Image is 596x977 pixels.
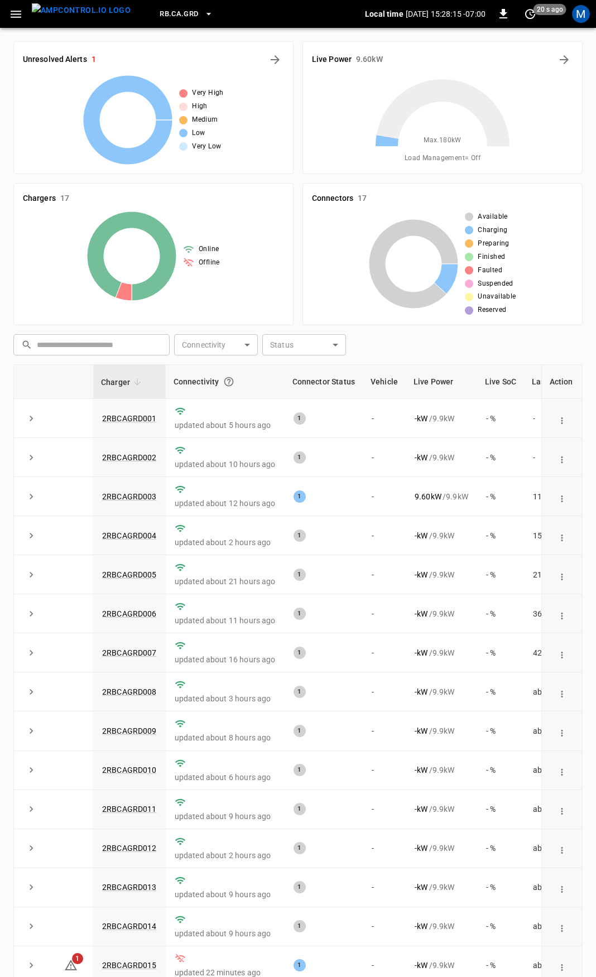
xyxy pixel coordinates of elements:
[477,594,524,633] td: - %
[415,764,468,776] div: / 9.9 kW
[415,413,468,424] div: / 9.9 kW
[102,922,157,931] a: 2RBCAGRD014
[72,953,83,964] span: 1
[294,608,306,620] div: 1
[23,192,56,205] h6: Chargers
[60,192,69,205] h6: 17
[415,647,427,658] p: - kW
[478,211,508,223] span: Available
[477,365,524,399] th: Live SoC
[101,376,145,389] span: Charger
[363,907,406,946] td: -
[415,960,427,971] p: - kW
[415,686,427,697] p: - kW
[415,764,427,776] p: - kW
[554,569,570,580] div: action cell options
[365,8,403,20] p: Local time
[554,608,570,619] div: action cell options
[477,555,524,594] td: - %
[175,537,276,548] p: updated about 2 hours ago
[312,54,352,66] h6: Live Power
[102,687,157,696] a: 2RBCAGRD008
[102,805,157,814] a: 2RBCAGRD011
[415,452,468,463] div: / 9.9 kW
[555,51,573,69] button: Energy Overview
[294,803,306,815] div: 1
[175,850,276,861] p: updated about 2 hours ago
[554,686,570,697] div: action cell options
[199,257,220,268] span: Offline
[175,811,276,822] p: updated about 9 hours ago
[192,101,208,112] span: High
[554,647,570,658] div: action cell options
[415,569,427,580] p: - kW
[102,726,157,735] a: 2RBCAGRD009
[294,412,306,425] div: 1
[23,449,40,466] button: expand row
[572,5,590,23] div: profile-icon
[415,491,468,502] div: / 9.9 kW
[192,128,205,139] span: Low
[415,882,468,893] div: / 9.9 kW
[64,960,78,969] a: 1
[415,921,427,932] p: - kW
[415,803,427,815] p: - kW
[477,672,524,711] td: - %
[415,647,468,658] div: / 9.9 kW
[415,452,427,463] p: - kW
[294,881,306,893] div: 1
[533,4,566,15] span: 20 s ago
[415,413,427,424] p: - kW
[478,252,505,263] span: Finished
[174,372,277,392] div: Connectivity
[477,751,524,790] td: - %
[192,88,224,99] span: Very High
[23,723,40,739] button: expand row
[415,843,427,854] p: - kW
[363,594,406,633] td: -
[415,725,468,737] div: / 9.9 kW
[363,438,406,477] td: -
[554,764,570,776] div: action cell options
[554,530,570,541] div: action cell options
[175,732,276,743] p: updated about 8 hours ago
[415,608,427,619] p: - kW
[554,413,570,424] div: action cell options
[294,686,306,698] div: 1
[356,54,383,66] h6: 9.60 kW
[554,452,570,463] div: action cell options
[477,868,524,907] td: - %
[102,492,157,501] a: 2RBCAGRD003
[285,365,363,399] th: Connector Status
[102,961,157,970] a: 2RBCAGRD015
[415,882,427,893] p: - kW
[23,879,40,896] button: expand row
[415,960,468,971] div: / 9.9 kW
[175,693,276,704] p: updated about 3 hours ago
[175,928,276,939] p: updated about 9 hours ago
[415,843,468,854] div: / 9.9 kW
[477,907,524,946] td: - %
[23,605,40,622] button: expand row
[23,801,40,817] button: expand row
[23,54,87,66] h6: Unresolved Alerts
[102,414,157,423] a: 2RBCAGRD001
[363,751,406,790] td: -
[23,957,40,974] button: expand row
[415,921,468,932] div: / 9.9 kW
[478,291,516,302] span: Unavailable
[175,576,276,587] p: updated about 21 hours ago
[554,491,570,502] div: action cell options
[363,516,406,555] td: -
[415,491,441,502] p: 9.60 kW
[102,570,157,579] a: 2RBCAGRD005
[554,803,570,815] div: action cell options
[175,459,276,470] p: updated about 10 hours ago
[363,868,406,907] td: -
[102,766,157,774] a: 2RBCAGRD010
[102,453,157,462] a: 2RBCAGRD002
[294,451,306,464] div: 1
[192,141,221,152] span: Very Low
[32,3,131,17] img: ampcontrol.io logo
[102,648,157,657] a: 2RBCAGRD007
